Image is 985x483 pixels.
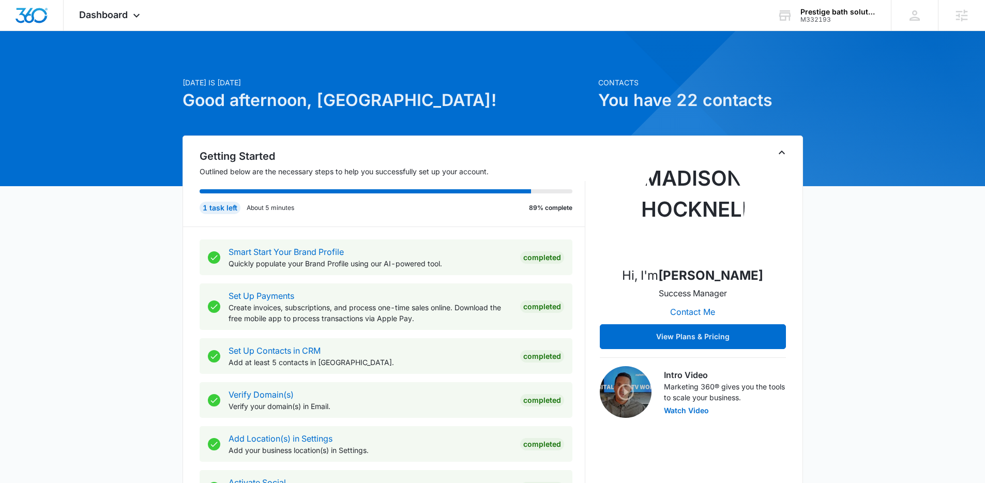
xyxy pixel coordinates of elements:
div: Completed [520,251,564,264]
h1: Good afternoon, [GEOGRAPHIC_DATA]! [183,88,592,113]
h2: Getting Started [200,148,585,164]
p: Verify your domain(s) in Email. [229,401,512,412]
a: Set Up Payments [229,291,294,301]
a: Verify Domain(s) [229,389,294,400]
h3: Intro Video [664,369,786,381]
p: [DATE] is [DATE] [183,77,592,88]
div: account id [800,16,876,23]
button: Contact Me [660,299,725,324]
img: tab_keywords_by_traffic_grey.svg [103,60,111,68]
p: Hi, I'm [622,266,763,285]
p: 89% complete [529,203,572,213]
div: v 4.0.25 [29,17,51,25]
h1: You have 22 contacts [598,88,803,113]
button: Watch Video [664,407,709,414]
p: Success Manager [659,287,727,299]
p: Create invoices, subscriptions, and process one-time sales online. Download the free mobile app t... [229,302,512,324]
div: Keywords by Traffic [114,61,174,68]
img: tab_domain_overview_orange.svg [28,60,36,68]
button: Toggle Collapse [776,146,788,159]
strong: [PERSON_NAME] [658,268,763,283]
span: Dashboard [79,9,128,20]
div: account name [800,8,876,16]
p: Contacts [598,77,803,88]
a: Smart Start Your Brand Profile [229,247,344,257]
div: Completed [520,438,564,450]
div: Domain: [DOMAIN_NAME] [27,27,114,35]
img: logo_orange.svg [17,17,25,25]
p: About 5 minutes [247,203,294,213]
p: Add at least 5 contacts in [GEOGRAPHIC_DATA]. [229,357,512,368]
div: Completed [520,350,564,363]
div: 1 task left [200,202,240,214]
div: Completed [520,300,564,313]
a: Set Up Contacts in CRM [229,345,321,356]
p: Outlined below are the necessary steps to help you successfully set up your account. [200,166,585,177]
p: Quickly populate your Brand Profile using our AI-powered tool. [229,258,512,269]
img: Intro Video [600,366,651,418]
p: Marketing 360® gives you the tools to scale your business. [664,381,786,403]
img: website_grey.svg [17,27,25,35]
img: Madison Hocknell [641,155,745,258]
div: Completed [520,394,564,406]
div: Domain Overview [39,61,93,68]
a: Add Location(s) in Settings [229,433,332,444]
p: Add your business location(s) in Settings. [229,445,512,456]
button: View Plans & Pricing [600,324,786,349]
